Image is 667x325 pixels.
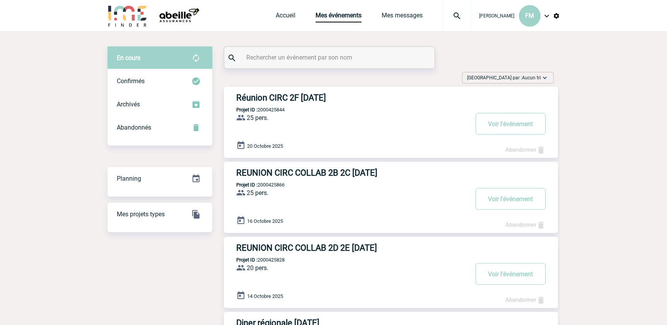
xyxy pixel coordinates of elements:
span: 20 Octobre 2025 [247,143,283,149]
span: Abandonnés [117,124,151,131]
a: Abandonner [505,221,546,228]
h3: REUNION CIRC COLLAB 2B 2C [DATE] [236,168,468,178]
span: FM [525,12,534,19]
span: [GEOGRAPHIC_DATA] par : [467,74,541,82]
b: Projet ID : [236,107,258,113]
button: Voir l'événement [476,113,546,135]
a: Mes messages [382,12,423,22]
a: Accueil [276,12,295,22]
span: 25 pers. [247,189,268,197]
a: Réunion CIRC 2F [DATE] [224,93,558,103]
button: Voir l'événement [476,263,546,285]
span: En cours [117,54,140,62]
span: Planning [117,175,141,182]
a: Mes projets types [107,202,212,225]
img: baseline_expand_more_white_24dp-b.png [541,74,549,82]
div: Retrouvez ici tous les événements que vous avez décidé d'archiver [107,93,212,116]
p: 2000425866 [224,182,285,188]
span: 20 pers. [247,264,268,272]
span: 14 Octobre 2025 [247,293,283,299]
span: Confirmés [117,77,145,85]
span: 25 pers. [247,114,268,121]
span: Mes projets types [117,210,165,218]
span: Aucun tri [522,75,541,80]
a: Abandonner [505,296,546,303]
b: Projet ID : [236,182,258,188]
p: 2000425844 [224,107,285,113]
h3: Réunion CIRC 2F [DATE] [236,93,468,103]
a: Planning [107,167,212,190]
button: Voir l'événement [476,188,546,210]
b: Projet ID : [236,257,258,263]
div: Retrouvez ici tous vos évènements avant confirmation [107,46,212,70]
span: [PERSON_NAME] [479,13,514,19]
div: Retrouvez ici tous vos événements annulés [107,116,212,139]
a: Abandonner [505,146,546,153]
img: IME-Finder [107,5,148,27]
span: Archivés [117,101,140,108]
a: REUNION CIRC COLLAB 2D 2E [DATE] [224,243,558,253]
span: 16 Octobre 2025 [247,218,283,224]
div: Retrouvez ici tous vos événements organisés par date et état d'avancement [107,167,212,190]
div: GESTION DES PROJETS TYPE [107,203,212,226]
a: REUNION CIRC COLLAB 2B 2C [DATE] [224,168,558,178]
p: 2000425828 [224,257,285,263]
h3: REUNION CIRC COLLAB 2D 2E [DATE] [236,243,468,253]
a: Mes événements [316,12,362,22]
input: Rechercher un événement par son nom [244,52,416,63]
